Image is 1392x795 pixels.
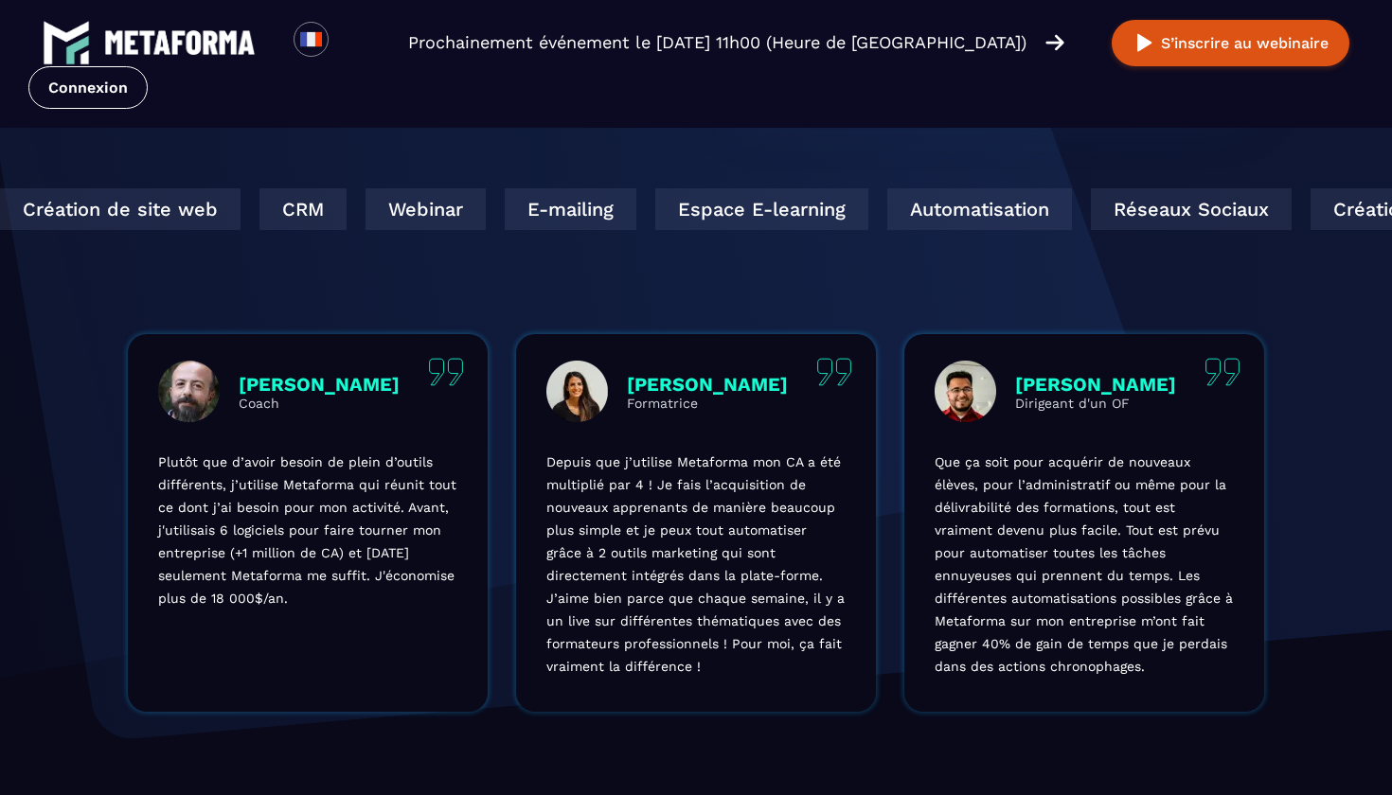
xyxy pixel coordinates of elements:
[819,188,1004,230] div: Automatisation
[1015,396,1176,411] p: Dirigeant d'un OF
[239,373,400,396] p: [PERSON_NAME]
[627,396,788,411] p: Formatrice
[627,373,788,396] p: [PERSON_NAME]
[297,188,418,230] div: Webinar
[546,450,846,678] p: Depuis que j’utilise Metaforma mon CA a été multiplié par 4 ! Je fais l’acquisition de nouveaux a...
[546,361,608,422] img: profile
[158,450,457,609] p: Plutôt que d’avoir besoin de plein d’outils différents, j’utilise Metaforma qui réunit tout ce do...
[239,396,400,411] p: Coach
[1023,188,1223,230] div: Réseaux Sociaux
[1112,20,1349,66] button: S’inscrire au webinaire
[104,30,256,55] img: logo
[1133,31,1156,55] img: play
[1205,358,1240,386] img: quote
[587,188,800,230] div: Espace E-learning
[935,450,1234,678] p: Que ça soit pour acquérir de nouveaux élèves, pour l’administratif ou même pour la délivrabilité ...
[345,31,359,54] input: Search for option
[428,358,464,386] img: quote
[1015,373,1176,396] p: [PERSON_NAME]
[329,22,375,63] div: Search for option
[1045,32,1064,53] img: arrow-right
[43,19,90,66] img: logo
[158,361,220,422] img: profile
[191,188,278,230] div: CRM
[816,358,852,386] img: quote
[299,27,323,51] img: fr
[935,361,996,422] img: profile
[408,29,1026,56] p: Prochainement événement le [DATE] 11h00 (Heure de [GEOGRAPHIC_DATA])
[28,66,148,109] a: Connexion
[437,188,568,230] div: E-mailing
